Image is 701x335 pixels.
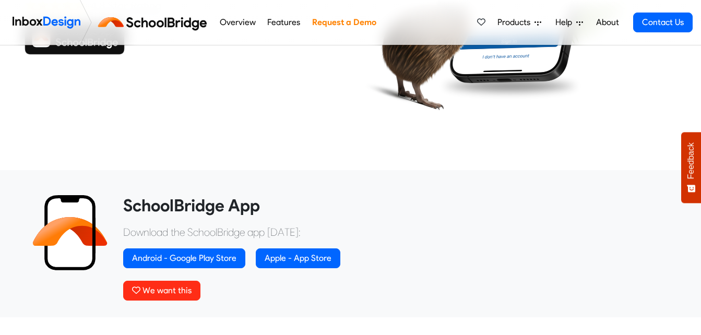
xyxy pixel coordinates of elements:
[309,12,379,33] a: Request a Demo
[123,224,669,240] p: Download the SchoolBridge app [DATE]:
[142,285,192,295] span: We want this
[497,16,534,29] span: Products
[633,13,693,32] a: Contact Us
[217,12,258,33] a: Overview
[686,142,696,179] span: Feedback
[123,281,200,301] button: We want this
[265,12,303,33] a: Features
[555,16,576,29] span: Help
[493,12,545,33] a: Products
[32,195,108,270] img: 2022_01_13_icon_sb_app.svg
[593,12,622,33] a: About
[436,70,584,102] img: shadow.png
[96,10,213,35] img: schoolbridge logo
[123,195,669,216] heading: SchoolBridge App
[123,248,245,268] a: Android - Google Play Store
[681,132,701,203] button: Feedback - Show survey
[256,248,340,268] a: Apple - App Store
[551,12,587,33] a: Help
